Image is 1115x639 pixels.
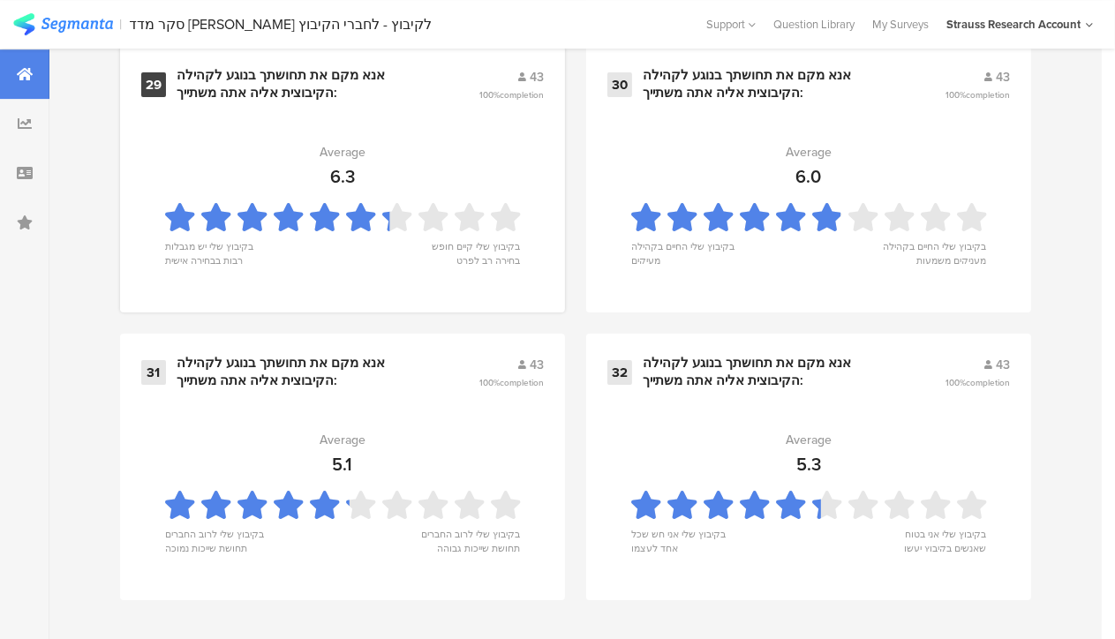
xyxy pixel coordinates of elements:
div: בקיבוץ שלי לרוב החברים תחושת שייכות נמוכה [165,527,272,552]
div: | [120,14,123,34]
div: אנא מקם את תחושתך בנוגע לקהילה הקיבוצית אליה אתה משתייך: [177,67,436,101]
div: בקיבוץ שלי אני חש שכל אחד לעצמו [631,527,738,552]
div: סקר מדד [PERSON_NAME] לקיבוץ - לחברי הקיבוץ [130,16,433,33]
span: completion [966,376,1010,389]
div: 5.1 [333,451,353,477]
span: 100% [479,376,544,389]
span: completion [500,88,544,101]
div: Average [786,143,832,162]
div: בקיבוץ שלי החיים בקהילה מעניקים משמעות [879,239,986,264]
span: 100% [945,88,1010,101]
span: 43 [530,68,544,86]
div: 30 [607,72,632,97]
img: segmanta logo [13,13,113,35]
div: אנא מקם את תחושתך בנוגע לקהילה הקיבוצית אליה אתה משתייך: [177,355,436,389]
div: בקיבוץ שלי קיים חופש בחירה רב לפרט [413,239,520,264]
span: completion [966,88,1010,101]
span: 43 [996,68,1010,86]
div: Average [786,431,832,449]
div: Support [706,11,756,38]
a: Question Library [765,16,863,33]
div: 32 [607,360,632,385]
span: 100% [945,376,1010,389]
div: בקיבוץ שלי החיים בקהילה מעיקים [631,239,738,264]
div: בקיבוץ שלי יש מגבלות רבות בבחירה אישית [165,239,272,264]
span: 43 [530,356,544,374]
div: אנא מקם את תחושתך בנוגע לקהילה הקיבוצית אליה אתה משתייך: [643,67,902,101]
div: בקיבוץ שלי אני בטוח שאנשים בקיבוץ יעשו למעני מעל ומעבר [879,527,986,552]
div: Average [320,143,365,162]
div: בקיבוץ שלי לרוב החברים תחושת שייכות גבוהה [413,527,520,552]
span: 43 [996,356,1010,374]
div: אנא מקם את תחושתך בנוגע לקהילה הקיבוצית אליה אתה משתייך: [643,355,902,389]
a: My Surveys [863,16,938,33]
div: 6.0 [796,163,822,190]
div: Strauss Research Account [946,16,1081,33]
div: 6.3 [330,163,355,190]
span: completion [500,376,544,389]
div: 29 [141,72,166,97]
div: 5.3 [796,451,821,477]
span: 100% [479,88,544,101]
div: Average [320,431,365,449]
div: 31 [141,360,166,385]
